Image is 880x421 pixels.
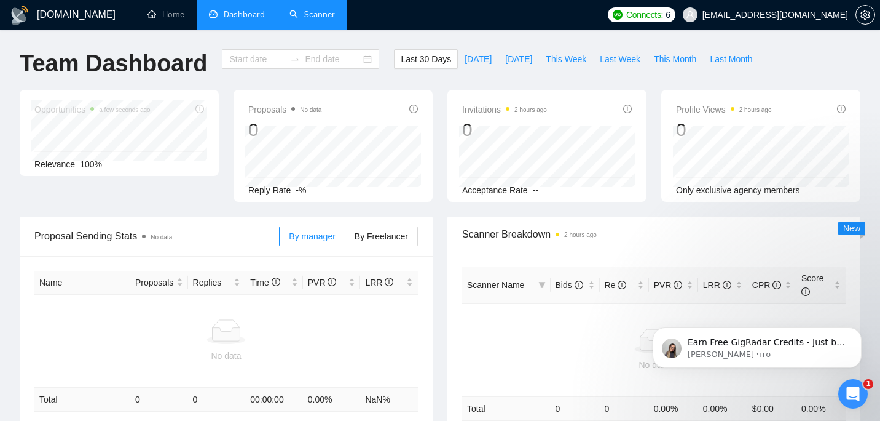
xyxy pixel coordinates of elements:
[634,302,880,388] iframe: Intercom notifications сообщение
[130,271,188,295] th: Proposals
[245,388,303,412] td: 00:00:00
[703,49,759,69] button: Last Month
[328,278,336,286] span: info-circle
[837,105,846,113] span: info-circle
[723,281,731,289] span: info-circle
[229,52,285,66] input: Start date
[796,396,846,420] td: 0.00 %
[514,106,547,113] time: 2 hours ago
[647,49,703,69] button: This Month
[564,231,597,238] time: 2 hours ago
[747,396,796,420] td: $ 0.00
[458,49,498,69] button: [DATE]
[556,280,583,290] span: Bids
[838,379,868,409] iframe: Intercom live chat
[409,105,418,113] span: info-circle
[462,227,846,242] span: Scanner Breakdown
[151,234,172,241] span: No data
[593,49,647,69] button: Last Week
[752,280,781,290] span: CPR
[394,49,458,69] button: Last 30 Days
[272,278,280,286] span: info-circle
[248,118,321,142] div: 0
[360,388,418,412] td: NaN %
[248,185,291,195] span: Reply Rate
[80,159,102,169] span: 100%
[710,52,752,66] span: Last Month
[290,54,300,64] span: to
[224,9,265,20] span: Dashboard
[20,49,207,78] h1: Team Dashboard
[467,280,524,290] span: Scanner Name
[147,9,184,20] a: homeHome
[674,281,682,289] span: info-circle
[605,280,627,290] span: Re
[626,8,663,22] span: Connects:
[300,106,321,113] span: No data
[536,276,548,294] span: filter
[538,281,546,289] span: filter
[39,349,413,363] div: No data
[855,10,875,20] a: setting
[462,118,547,142] div: 0
[686,10,694,19] span: user
[193,276,232,289] span: Replies
[623,105,632,113] span: info-circle
[289,231,335,241] span: By manager
[289,9,335,20] a: searchScanner
[676,185,800,195] span: Only exclusive agency members
[401,52,451,66] span: Last 30 Days
[863,379,873,389] span: 1
[539,49,593,69] button: This Week
[465,52,492,66] span: [DATE]
[654,280,683,290] span: PVR
[546,52,586,66] span: This Week
[533,185,538,195] span: --
[801,273,824,297] span: Score
[188,388,246,412] td: 0
[34,271,130,295] th: Name
[290,54,300,64] span: swap-right
[34,388,130,412] td: Total
[188,271,246,295] th: Replies
[613,10,623,20] img: upwork-logo.png
[703,280,731,290] span: LRR
[248,102,321,117] span: Proposals
[600,52,640,66] span: Last Week
[676,118,772,142] div: 0
[676,102,772,117] span: Profile Views
[856,10,874,20] span: setting
[462,396,551,420] td: Total
[10,6,29,25] img: logo
[296,185,306,195] span: -%
[462,102,547,117] span: Invitations
[135,276,174,289] span: Proposals
[355,231,408,241] span: By Freelancer
[801,287,810,296] span: info-circle
[505,52,532,66] span: [DATE]
[305,52,361,66] input: End date
[551,396,600,420] td: 0
[303,388,361,412] td: 0.00 %
[855,5,875,25] button: setting
[654,52,696,66] span: This Month
[600,396,649,420] td: 0
[308,278,337,287] span: PVR
[34,159,75,169] span: Relevance
[666,8,670,22] span: 6
[649,396,698,420] td: 0.00 %
[467,358,841,372] div: No data
[618,281,626,289] span: info-circle
[130,388,188,412] td: 0
[739,106,772,113] time: 2 hours ago
[498,49,539,69] button: [DATE]
[34,228,279,244] span: Proposal Sending Stats
[575,281,583,289] span: info-circle
[365,278,393,287] span: LRR
[843,223,860,233] span: New
[250,278,280,287] span: Time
